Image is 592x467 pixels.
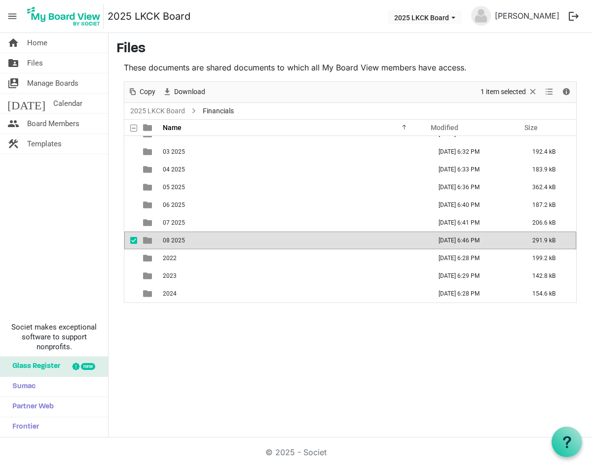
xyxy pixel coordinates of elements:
td: is template cell column header type [137,143,160,161]
td: September 19, 2025 6:40 PM column header Modified [428,196,522,214]
td: checkbox [124,196,137,214]
span: Partner Web [7,397,54,417]
td: 2023 is template cell column header Name [160,267,428,285]
span: Board Members [27,114,79,133]
td: is template cell column header type [137,161,160,178]
span: Modified [431,124,458,132]
span: Templates [27,134,62,154]
button: 2025 LKCK Board dropdownbutton [388,10,462,24]
span: 08 2025 [163,237,185,244]
h3: Files [116,41,584,58]
button: Download [161,86,207,98]
td: September 19, 2025 6:41 PM column header Modified [428,214,522,232]
td: is template cell column header type [137,178,160,196]
span: Files [27,53,43,73]
td: 08 2025 is template cell column header Name [160,232,428,249]
td: checkbox [124,232,137,249]
td: 183.9 kB is template cell column header Size [522,161,576,178]
p: These documents are shared documents to which all My Board View members have access. [124,62,577,73]
td: is template cell column header type [137,214,160,232]
span: Financials [201,105,236,117]
td: is template cell column header type [137,249,160,267]
span: Frontier [7,417,39,437]
td: 03 2025 is template cell column header Name [160,143,428,161]
td: 192.4 kB is template cell column header Size [522,143,576,161]
span: home [7,33,19,53]
span: Home [27,33,47,53]
td: 187.2 kB is template cell column header Size [522,196,576,214]
td: September 19, 2025 6:32 PM column header Modified [428,143,522,161]
td: 05 2025 is template cell column header Name [160,178,428,196]
a: 2025 LKCK Board [108,6,190,26]
td: 154.6 kB is template cell column header Size [522,285,576,302]
span: 02 2025 [163,131,185,137]
span: Size [524,124,538,132]
span: 2023 [163,272,177,279]
td: is template cell column header type [137,196,160,214]
span: 04 2025 [163,166,185,173]
span: 05 2025 [163,184,185,191]
div: Details [558,82,575,102]
span: Name [163,124,182,132]
td: September 19, 2025 6:28 PM column header Modified [428,249,522,267]
td: is template cell column header type [137,285,160,302]
td: checkbox [124,143,137,161]
button: Details [560,86,573,98]
td: 07 2025 is template cell column header Name [160,214,428,232]
td: checkbox [124,249,137,267]
div: new [81,363,95,370]
td: September 19, 2025 6:29 PM column header Modified [428,267,522,285]
span: people [7,114,19,133]
td: 2024 is template cell column header Name [160,285,428,302]
td: is template cell column header type [137,232,160,249]
td: September 19, 2025 6:33 PM column header Modified [428,161,522,178]
span: [DATE] [7,94,45,113]
span: 2024 [163,290,177,297]
div: Download [159,82,209,102]
span: 03 2025 [163,148,185,155]
span: 2022 [163,255,177,262]
td: checkbox [124,178,137,196]
span: Glass Register [7,357,60,376]
a: © 2025 - Societ [265,447,327,457]
td: September 19, 2025 6:28 PM column header Modified [428,285,522,302]
span: Societ makes exceptional software to support nonprofits. [4,322,104,352]
a: 2025 LKCK Board [128,105,187,117]
span: 07 2025 [163,219,185,226]
td: checkbox [124,161,137,178]
span: 06 2025 [163,201,185,208]
span: construction [7,134,19,154]
td: September 19, 2025 6:46 PM column header Modified [428,232,522,249]
div: Copy [124,82,159,102]
span: Manage Boards [27,73,78,93]
td: 291.9 kB is template cell column header Size [522,232,576,249]
td: checkbox [124,214,137,232]
img: no-profile-picture.svg [471,6,491,26]
td: 142.8 kB is template cell column header Size [522,267,576,285]
td: 199.2 kB is template cell column header Size [522,249,576,267]
button: View dropdownbutton [543,86,555,98]
img: My Board View Logo [24,4,104,29]
span: Download [173,86,206,98]
td: September 19, 2025 6:36 PM column header Modified [428,178,522,196]
span: folder_shared [7,53,19,73]
span: Sumac [7,377,36,397]
span: Calendar [53,94,82,113]
td: 04 2025 is template cell column header Name [160,161,428,178]
button: logout [563,6,584,27]
button: Copy [126,86,157,98]
td: 2022 is template cell column header Name [160,249,428,267]
a: My Board View Logo [24,4,108,29]
td: 206.6 kB is template cell column header Size [522,214,576,232]
td: 362.4 kB is template cell column header Size [522,178,576,196]
div: View [541,82,558,102]
td: is template cell column header type [137,267,160,285]
td: checkbox [124,267,137,285]
div: Clear selection [477,82,541,102]
span: switch_account [7,73,19,93]
span: menu [3,7,22,26]
span: 1 item selected [480,86,527,98]
button: Selection [479,86,540,98]
a: [PERSON_NAME] [491,6,563,26]
td: 06 2025 is template cell column header Name [160,196,428,214]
